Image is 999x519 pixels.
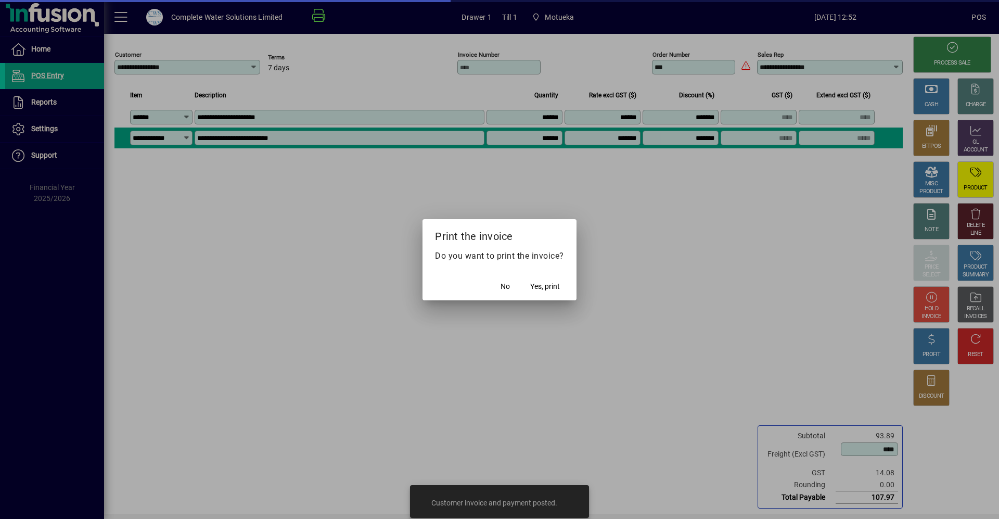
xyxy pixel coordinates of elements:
[530,281,560,292] span: Yes, print
[422,219,577,249] h2: Print the invoice
[501,281,510,292] span: No
[435,250,564,262] p: Do you want to print the invoice?
[489,277,522,296] button: No
[526,277,564,296] button: Yes, print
